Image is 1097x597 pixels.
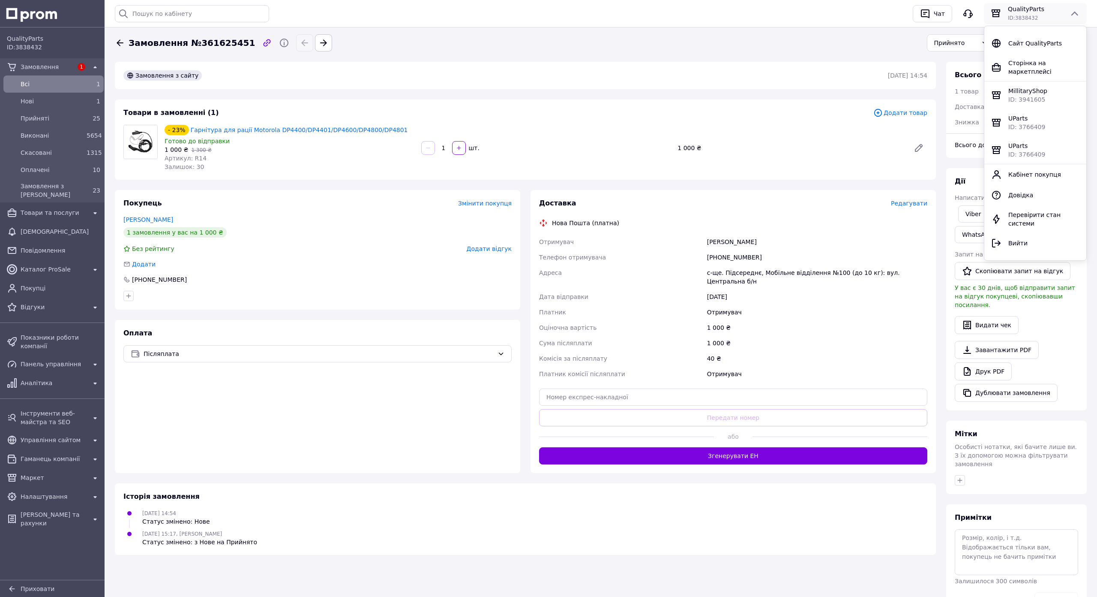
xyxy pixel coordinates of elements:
[123,109,219,117] span: Товари в замовленні (1)
[21,166,83,174] span: Оплачені
[932,7,947,20] div: Чат
[1008,240,1028,247] span: Вийти
[539,269,562,276] span: Адреса
[888,72,927,79] time: [DATE] 14:54
[550,219,621,227] div: Нова Пошта (платна)
[93,166,100,173] span: 10
[955,177,965,185] span: Дії
[891,200,927,207] span: Редагувати
[1008,15,1038,21] span: ID: 3838432
[984,33,1086,54] a: Сайт QualityParts
[1008,115,1028,122] span: UParts
[93,115,100,122] span: 25
[539,340,592,347] span: Сума післяплати
[955,226,1000,243] a: WhatsApp
[165,163,204,170] span: Залишок: 30
[123,492,200,501] span: Історія замовлення
[21,227,100,236] span: [DEMOGRAPHIC_DATA]
[21,510,87,528] span: [PERSON_NAME] та рахунки
[21,473,87,482] span: Маркет
[21,333,100,350] span: Показники роботи компанії
[142,517,210,526] div: Статус змінено: Нове
[87,149,102,156] span: 1315
[93,187,100,194] span: 23
[1008,124,1045,130] span: ID: 3766409
[705,335,929,351] div: 1 000 ₴
[539,371,625,377] span: Платник комісії післяплати
[467,144,480,152] div: шт.
[984,233,1086,253] a: Вийти
[115,5,269,22] input: Пошук по кабінету
[142,531,222,537] span: [DATE] 15:17, [PERSON_NAME]
[21,208,87,217] span: Товари та послуги
[984,185,1086,205] a: Довідка
[934,38,978,48] div: Прийнято
[955,284,1075,308] span: У вас є 30 днів, щоб відправити запит на відгук покупцеві, скопіювавши посилання.
[674,142,907,154] div: 1 000 ₴
[191,147,211,153] span: 1 300 ₴
[21,97,83,106] span: Нові
[955,430,977,438] span: Мітки
[705,320,929,335] div: 1 000 ₴
[21,492,87,501] span: Налаштування
[539,324,596,331] span: Оціночна вартість
[7,34,100,43] span: QualityParts
[96,98,100,105] span: 1
[539,355,607,362] span: Комісія за післяплату
[124,125,157,159] img: Гарнітура для рації Motorola DP4400/DP4401/DP4600/DP4800/DP4801
[1008,5,1063,13] span: QualityParts
[1008,151,1045,158] span: ID: 3766409
[955,251,1050,258] span: Запит на відгук про компанію
[144,349,494,359] span: Післяплата
[955,341,1039,359] a: Завантажити PDF
[21,246,100,255] span: Повідомлення
[142,538,257,546] div: Статус змінено: з Нове на Прийнято
[191,127,408,133] a: Гарнітура для рації Motorola DP4400/DP4401/DP4600/DP4800/DP4801
[21,284,100,292] span: Покупці
[539,389,927,406] input: Номер експрес-накладної
[21,148,83,157] span: Скасовані
[539,254,606,261] span: Телефон отримувача
[458,200,512,207] span: Змінити покупця
[21,436,87,444] span: Управління сайтом
[21,114,83,123] span: Прийняті
[955,316,1019,334] button: Видати чек
[165,146,188,153] span: 1 000 ₴
[21,80,83,88] span: Всi
[539,238,574,245] span: Отримувач
[21,131,83,140] span: Виконані
[955,119,979,126] span: Знижка
[955,194,1019,201] span: Написати покупцеві
[984,136,1086,164] a: UPartsID: 3766409
[873,108,927,118] span: Додати товар
[123,70,202,81] div: Замовлення з сайту
[539,293,588,300] span: Дата відправки
[1008,60,1052,75] span: Сторінка на маркетплейсі
[132,245,174,252] span: Без рейтингу
[21,265,87,274] span: Каталог ProSale
[955,88,979,95] span: 1 товар
[21,303,87,311] span: Відгуки
[984,164,1086,185] a: Кабінет покупця
[165,155,207,162] span: Артикул: R14
[467,245,512,252] span: Додати відгук
[539,309,566,316] span: Платник
[984,81,1086,109] a: MillitaryShopID: 3941605
[21,182,83,199] span: Замовлення з [PERSON_NAME]
[705,265,929,289] div: с-ще. Підсереднє, Мобільне відділення №100 (до 10 кг): вул. Центральна б/н
[955,142,1010,148] span: Всього до сплати
[539,199,576,207] span: Доставка
[910,139,927,157] a: Редагувати
[123,216,173,223] a: [PERSON_NAME]
[984,54,1086,81] a: Сторінка на маркетплейсі
[539,447,927,464] button: Згенерувати ЕН
[7,44,42,51] span: ID: 3838432
[984,205,1086,233] a: Перевірити стан системи
[21,360,87,368] span: Панель управління
[165,125,189,135] div: - 23%
[958,205,988,223] a: Viber
[955,513,992,522] span: Примітки
[955,362,1012,380] a: Друк PDF
[1008,192,1033,199] span: Довідка
[955,262,1070,280] button: Скопіювати запит на відгук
